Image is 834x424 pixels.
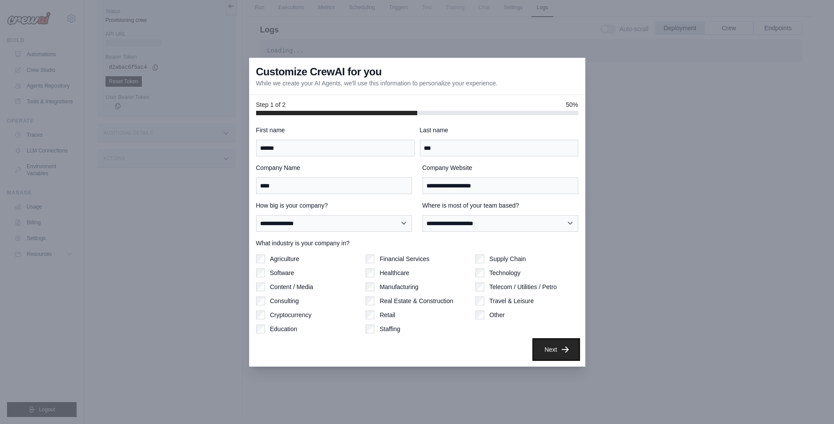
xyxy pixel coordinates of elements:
[270,297,299,305] label: Consulting
[256,239,578,247] label: What industry is your company in?
[380,283,419,291] label: Manufacturing
[270,254,299,263] label: Agriculture
[256,79,498,88] p: While we create your AI Agents, we'll use this information to personalize your experience.
[420,126,578,134] label: Last name
[422,163,578,172] label: Company Website
[422,201,578,210] label: Where is most of your team based?
[790,382,834,424] iframe: Chat Widget
[270,311,312,319] label: Cryptocurrency
[270,269,294,277] label: Software
[489,283,557,291] label: Telecom / Utilities / Petro
[256,100,286,109] span: Step 1 of 2
[489,254,526,263] label: Supply Chain
[380,297,453,305] label: Real Estate & Construction
[270,283,313,291] label: Content / Media
[489,269,521,277] label: Technology
[256,126,415,134] label: First name
[380,311,395,319] label: Retail
[534,340,578,359] button: Next
[256,163,412,172] label: Company Name
[380,269,409,277] label: Healthcare
[380,254,429,263] label: Financial Services
[270,325,297,333] label: Education
[566,100,578,109] span: 50%
[256,201,412,210] label: How big is your company?
[380,325,400,333] label: Staffing
[256,65,382,79] h3: Customize CrewAI for you
[489,311,505,319] label: Other
[489,297,534,305] label: Travel & Leisure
